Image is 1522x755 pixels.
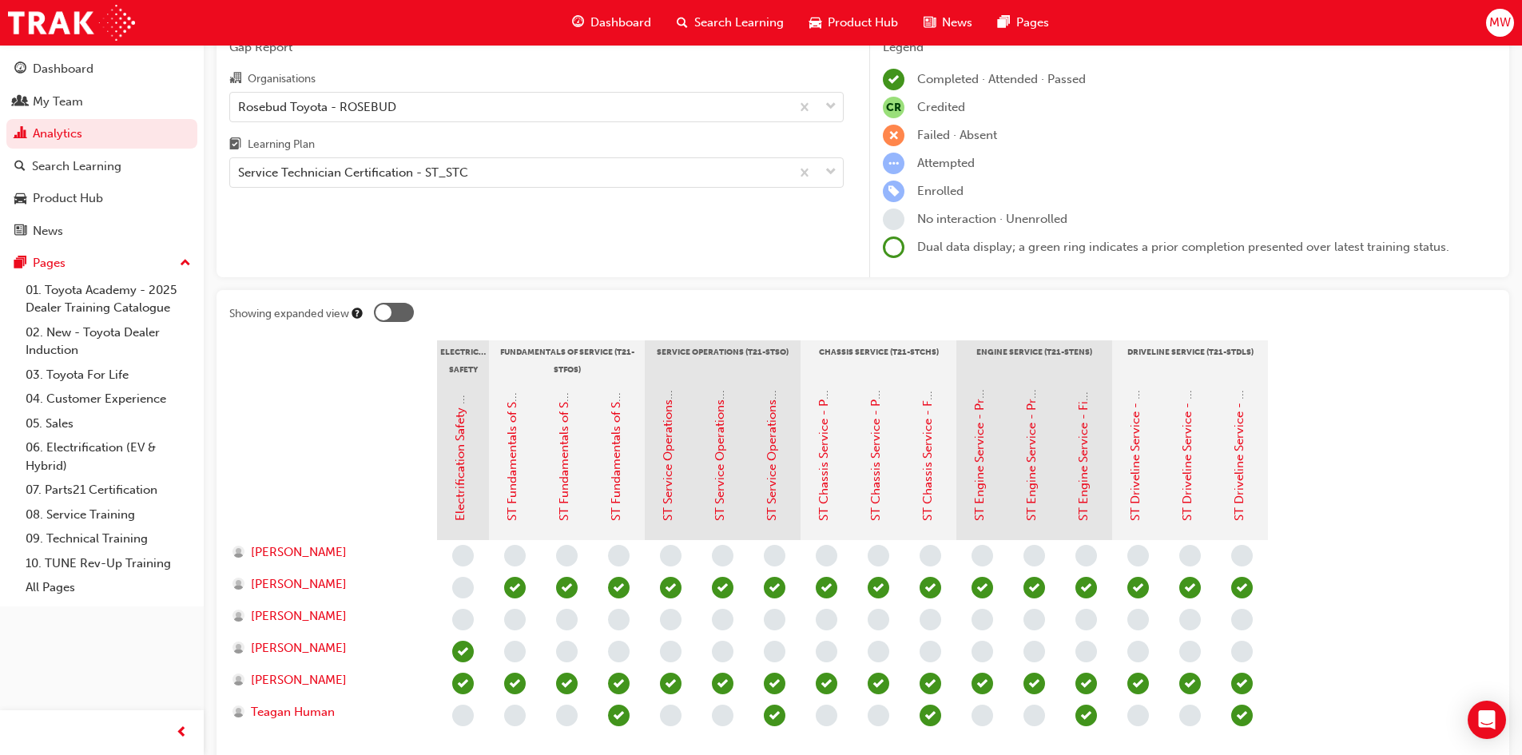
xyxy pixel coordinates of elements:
[1179,545,1201,566] span: learningRecordVerb_NONE-icon
[883,181,904,202] span: learningRecordVerb_ENROLL-icon
[33,60,93,78] div: Dashboard
[19,363,197,387] a: 03. Toyota For Life
[917,212,1067,226] span: No interaction · Unenrolled
[868,275,883,521] a: ST Chassis Service - Pre-Course Assessment
[609,262,623,521] a: ST Fundamentals of Service - Final Assessment
[505,304,519,521] a: ST Fundamentals of Service - Pre-Read
[232,575,422,594] a: [PERSON_NAME]
[556,545,578,566] span: learningRecordVerb_NONE-icon
[504,641,526,662] span: learningRecordVerb_NONE-icon
[764,673,785,694] span: learningRecordVerb_COMPLETE-icon
[797,6,911,39] a: car-iconProduct Hub
[985,6,1062,39] a: pages-iconPages
[229,38,844,57] span: Gap Report
[180,253,191,274] span: up-icon
[608,641,630,662] span: learningRecordVerb_NONE-icon
[883,209,904,230] span: learningRecordVerb_NONE-icon
[645,340,801,380] div: Service Operations (T21-STSO)
[248,71,316,87] div: Organisations
[452,609,474,630] span: learningRecordVerb_NONE-icon
[1127,705,1149,726] span: learningRecordVerb_NONE-icon
[694,14,784,32] span: Search Learning
[176,723,188,743] span: prev-icon
[972,673,993,694] span: learningRecordVerb_COMPLETE-icon
[251,543,347,562] span: [PERSON_NAME]
[1127,673,1149,694] span: learningRecordVerb_COMPLETE-icon
[868,705,889,726] span: learningRecordVerb_NONE-icon
[883,153,904,174] span: learningRecordVerb_ATTEMPT-icon
[6,119,197,149] a: Analytics
[6,51,197,248] button: DashboardMy TeamAnalyticsSearch LearningProduct HubNews
[956,340,1112,380] div: Engine Service (T21-STENS)
[19,320,197,363] a: 02. New - Toyota Dealer Induction
[883,125,904,146] span: learningRecordVerb_FAIL-icon
[1023,577,1045,598] span: learningRecordVerb_COMPLETE-icon
[1075,609,1097,630] span: learningRecordVerb_NONE-icon
[809,13,821,33] span: car-icon
[19,278,197,320] a: 01. Toyota Academy - 2025 Dealer Training Catalogue
[14,192,26,206] span: car-icon
[998,13,1010,33] span: pages-icon
[816,641,837,662] span: learningRecordVerb_NONE-icon
[248,137,315,153] div: Learning Plan
[816,545,837,566] span: learningRecordVerb_NONE-icon
[6,152,197,181] a: Search Learning
[452,705,474,726] span: learningRecordVerb_NONE-icon
[452,641,474,662] span: learningRecordVerb_COMPLETE-icon
[489,340,645,380] div: Fundamentals of Service (T21-STFOS)
[19,478,197,503] a: 07. Parts21 Certification
[828,14,898,32] span: Product Hub
[677,13,688,33] span: search-icon
[764,545,785,566] span: learningRecordVerb_NONE-icon
[660,705,682,726] span: learningRecordVerb_NONE-icon
[1023,641,1045,662] span: learningRecordVerb_NONE-icon
[452,673,474,694] span: learningRecordVerb_COMPLETE-icon
[764,641,785,662] span: learningRecordVerb_NONE-icon
[712,705,733,726] span: learningRecordVerb_NONE-icon
[238,97,396,116] div: Rosebud Toyota - ROSEBUD
[972,359,987,521] a: ST Engine Service - Pre-Read
[608,609,630,630] span: learningRecordVerb_NONE-icon
[251,671,347,689] span: [PERSON_NAME]
[917,100,965,114] span: Credited
[19,551,197,576] a: 10. TUNE Rev-Up Training
[19,411,197,436] a: 05. Sales
[608,705,630,726] span: learningRecordVerb_COMPLETE-icon
[453,363,467,521] a: Electrification Safety Module
[608,545,630,566] span: learningRecordVerb_NONE-icon
[6,87,197,117] a: My Team
[19,435,197,478] a: 06. Electrification (EV & Hybrid)
[251,639,347,658] span: [PERSON_NAME]
[816,577,837,598] span: learningRecordVerb_COMPLETE-icon
[917,184,964,198] span: Enrolled
[917,240,1449,254] span: Dual data display; a green ring indicates a prior completion presented over latest training status.
[664,6,797,39] a: search-iconSearch Learning
[19,575,197,600] a: All Pages
[660,641,682,662] span: learningRecordVerb_NONE-icon
[942,14,972,32] span: News
[14,160,26,174] span: search-icon
[712,673,733,694] span: learningRecordVerb_COMPLETE-icon
[816,609,837,630] span: learningRecordVerb_NONE-icon
[19,387,197,411] a: 04. Customer Experience
[920,673,941,694] span: learningRecordVerb_COMPLETE-icon
[1023,545,1045,566] span: learningRecordVerb_NONE-icon
[920,545,941,566] span: learningRecordVerb_NONE-icon
[19,527,197,551] a: 09. Technical Training
[883,97,904,118] span: null-icon
[868,609,889,630] span: learningRecordVerb_NONE-icon
[1075,641,1097,662] span: learningRecordVerb_NONE-icon
[1023,609,1045,630] span: learningRecordVerb_NONE-icon
[559,6,664,39] a: guage-iconDashboard
[1076,316,1091,521] a: ST Engine Service - Final Assessment
[817,355,831,521] a: ST Chassis Service - Pre-Read
[917,156,975,170] span: Attempted
[452,577,474,598] span: learningRecordVerb_NONE-icon
[924,13,936,33] span: news-icon
[1127,577,1149,598] span: learningRecordVerb_COMPLETE-icon
[251,703,335,721] span: Teagan Human
[883,69,904,90] span: learningRecordVerb_COMPLETE-icon
[608,577,630,598] span: learningRecordVerb_COMPLETE-icon
[14,127,26,141] span: chart-icon
[920,577,941,598] span: learningRecordVerb_COMPLETE-icon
